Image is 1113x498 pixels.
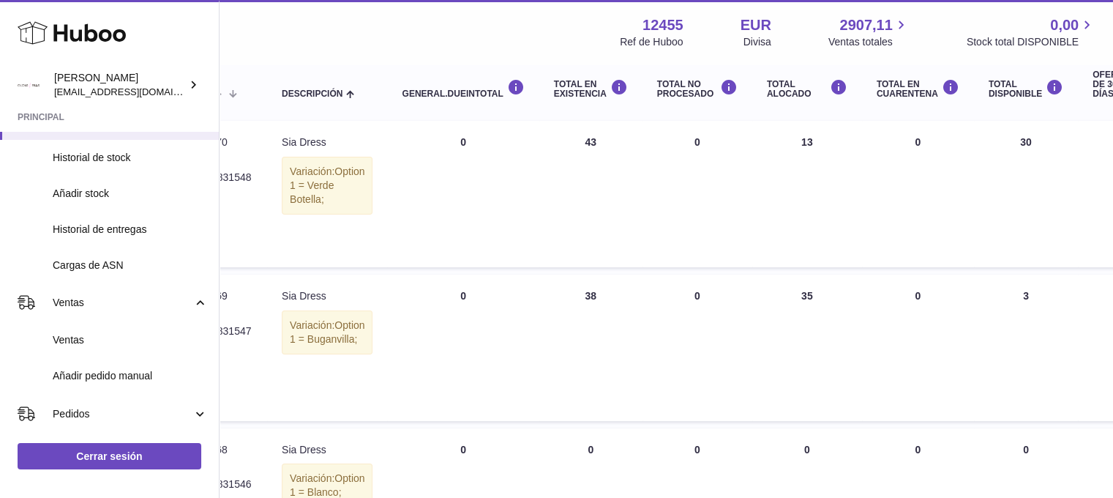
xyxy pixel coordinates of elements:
span: 0 [915,444,921,456]
span: 0 [915,290,921,302]
span: Historial de entregas [53,223,208,237]
div: Total DISPONIBLE [989,79,1063,99]
a: Cerrar sesión [18,443,201,469]
div: Total en CUARENTENA [877,79,959,99]
div: Divisa [743,35,771,49]
div: Total NO PROCESADO [657,79,738,99]
td: 0 [642,275,752,421]
div: Total en EXISTENCIA [554,79,628,99]
img: pedidos@glowrias.com [18,74,40,96]
td: 30 [974,121,1078,267]
td: 0 [387,275,539,421]
span: Ventas [53,333,208,347]
strong: EUR [741,15,771,35]
span: Añadir stock [53,187,208,201]
td: 0 [642,121,752,267]
span: Option 1 = Buganvilla; [290,319,364,345]
td: 38 [539,275,642,421]
span: Ventas totales [828,35,910,49]
span: Option 1 = Verde Botella; [290,166,364,205]
div: Total ALOCADO [767,79,847,99]
span: [EMAIL_ADDRESS][DOMAIN_NAME] [54,86,215,97]
span: Cargas de ASN [53,259,208,272]
td: 3 [974,275,1078,421]
span: Descripción [282,89,342,99]
span: Ventas [53,296,192,310]
span: Pedidos [53,407,192,421]
td: 0 [387,121,539,267]
div: general.dueInTotal [402,79,524,99]
div: Ref de Huboo [620,35,683,49]
div: [PERSON_NAME] [54,71,186,99]
span: 0 [915,136,921,148]
div: Sia Dress [282,443,372,457]
span: Historial de stock [53,151,208,165]
div: Sia Dress [282,289,372,303]
span: 0,00 [1050,15,1079,35]
span: Añadir pedido manual [53,369,208,383]
td: 43 [539,121,642,267]
td: 13 [752,121,862,267]
strong: 12455 [642,15,683,35]
span: Stock total DISPONIBLE [967,35,1095,49]
div: Sia Dress [282,135,372,149]
span: 2907,11 [839,15,892,35]
div: Variación: [282,157,372,215]
a: 2907,11 Ventas totales [828,15,910,49]
td: 35 [752,275,862,421]
div: Variación: [282,311,372,354]
a: 0,00 Stock total DISPONIBLE [967,15,1095,49]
